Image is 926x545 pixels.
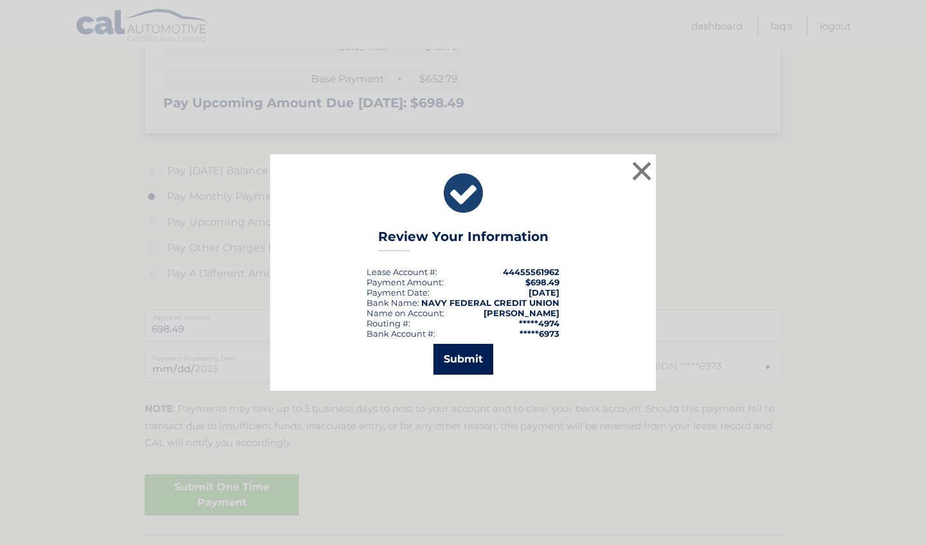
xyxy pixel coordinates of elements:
div: Name on Account: [367,308,444,318]
h3: Review Your Information [378,229,549,251]
div: Lease Account #: [367,267,437,277]
button: Submit [433,344,493,375]
strong: [PERSON_NAME] [484,308,559,318]
span: $698.49 [525,277,559,287]
div: Routing #: [367,318,410,328]
div: Bank Name: [367,298,419,308]
span: Payment Date [367,287,428,298]
strong: 44455561962 [503,267,559,277]
div: Bank Account #: [367,328,435,339]
span: [DATE] [529,287,559,298]
button: × [629,158,655,184]
div: Payment Amount: [367,277,444,287]
div: : [367,287,430,298]
strong: NAVY FEDERAL CREDIT UNION [421,298,559,308]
